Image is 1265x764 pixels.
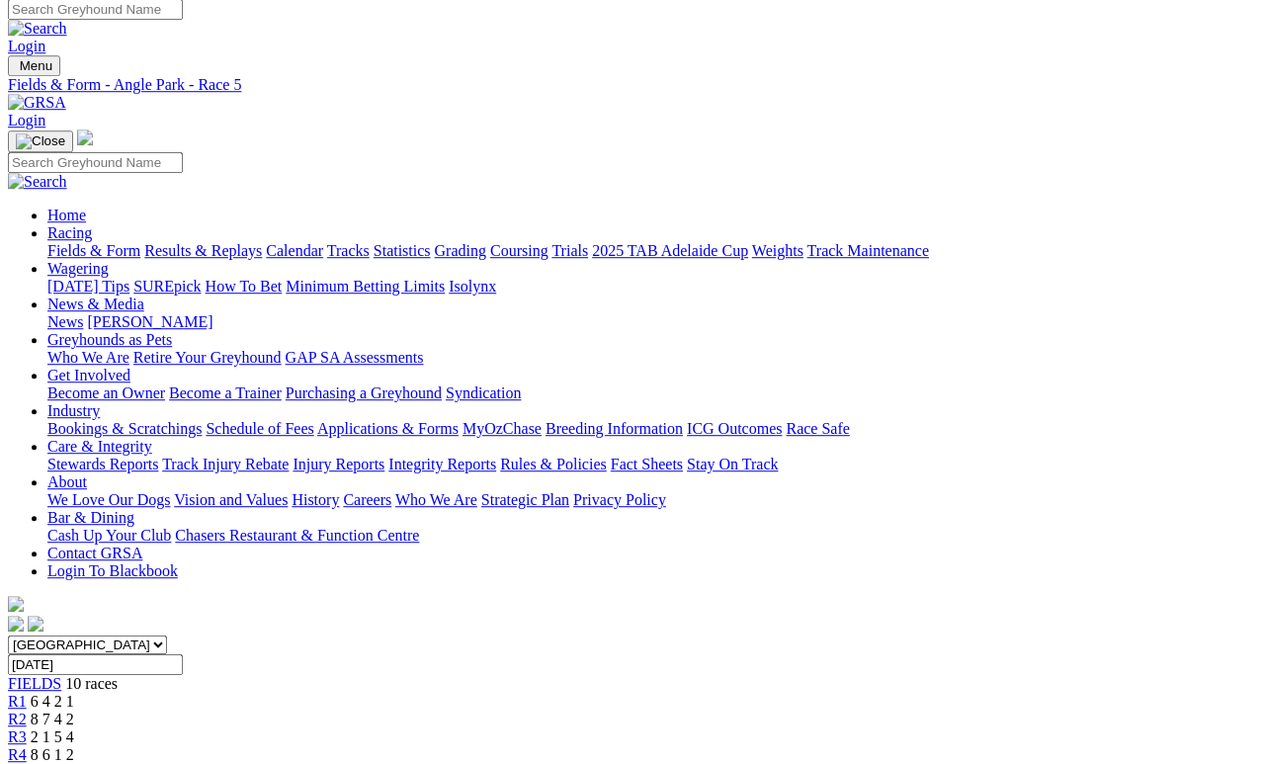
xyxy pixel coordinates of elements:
a: Become a Trainer [169,384,282,401]
a: Calendar [266,242,323,259]
a: Fact Sheets [611,456,683,472]
span: 6 4 2 1 [31,693,74,710]
a: Get Involved [47,367,130,383]
a: Login To Blackbook [47,562,178,579]
a: R1 [8,693,27,710]
a: Minimum Betting Limits [286,278,445,295]
a: Industry [47,402,100,419]
div: Wagering [47,278,1257,296]
a: Care & Integrity [47,438,152,455]
a: Statistics [374,242,431,259]
a: Bar & Dining [47,509,134,526]
span: 10 races [65,675,118,692]
a: Isolynx [449,278,496,295]
a: Schedule of Fees [206,420,313,437]
a: News [47,313,83,330]
a: Strategic Plan [481,491,569,508]
div: Care & Integrity [47,456,1257,473]
a: Login [8,112,45,128]
a: Syndication [446,384,521,401]
a: Fields & Form [47,242,140,259]
a: Stewards Reports [47,456,158,472]
div: Bar & Dining [47,527,1257,545]
a: Become an Owner [47,384,165,401]
a: SUREpick [133,278,201,295]
a: Home [47,207,86,223]
a: ICG Outcomes [687,420,782,437]
div: Greyhounds as Pets [47,349,1257,367]
a: Bookings & Scratchings [47,420,202,437]
a: 2025 TAB Adelaide Cup [592,242,748,259]
img: logo-grsa-white.png [8,596,24,612]
a: Wagering [47,260,109,277]
input: Search [8,152,183,173]
a: R2 [8,711,27,727]
a: MyOzChase [463,420,542,437]
a: Results & Replays [144,242,262,259]
a: Trials [551,242,588,259]
a: About [47,473,87,490]
a: [DATE] Tips [47,278,129,295]
a: Greyhounds as Pets [47,331,172,348]
a: Weights [752,242,803,259]
a: Login [8,38,45,54]
span: Menu [20,58,52,73]
img: Search [8,173,67,191]
a: Cash Up Your Club [47,527,171,544]
a: Racing [47,224,92,241]
img: twitter.svg [28,616,43,632]
a: Injury Reports [293,456,384,472]
img: Close [16,133,65,149]
a: Who We Are [47,349,129,366]
div: Industry [47,420,1257,438]
div: Racing [47,242,1257,260]
a: Race Safe [786,420,849,437]
a: Contact GRSA [47,545,142,561]
a: News & Media [47,296,144,312]
a: Integrity Reports [388,456,496,472]
a: Chasers Restaurant & Function Centre [175,527,419,544]
img: Search [8,20,67,38]
a: Who We Are [395,491,477,508]
button: Toggle navigation [8,55,60,76]
a: R3 [8,728,27,745]
div: News & Media [47,313,1257,331]
a: FIELDS [8,675,61,692]
a: We Love Our Dogs [47,491,170,508]
a: Breeding Information [546,420,683,437]
div: Get Involved [47,384,1257,402]
a: Stay On Track [687,456,778,472]
a: Careers [343,491,391,508]
span: 8 7 4 2 [31,711,74,727]
img: GRSA [8,94,66,112]
img: facebook.svg [8,616,24,632]
a: GAP SA Assessments [286,349,424,366]
a: [PERSON_NAME] [87,313,212,330]
input: Select date [8,654,183,675]
a: How To Bet [206,278,283,295]
a: Coursing [490,242,548,259]
a: Purchasing a Greyhound [286,384,442,401]
a: Privacy Policy [573,491,666,508]
a: R4 [8,746,27,763]
a: Tracks [327,242,370,259]
span: 2 1 5 4 [31,728,74,745]
a: Rules & Policies [500,456,607,472]
span: 8 6 1 2 [31,746,74,763]
div: About [47,491,1257,509]
button: Toggle navigation [8,130,73,152]
a: Vision and Values [174,491,288,508]
a: Applications & Forms [317,420,459,437]
a: Retire Your Greyhound [133,349,282,366]
a: Track Maintenance [807,242,929,259]
a: History [292,491,339,508]
a: Fields & Form - Angle Park - Race 5 [8,76,1257,94]
a: Track Injury Rebate [162,456,289,472]
a: Grading [435,242,486,259]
